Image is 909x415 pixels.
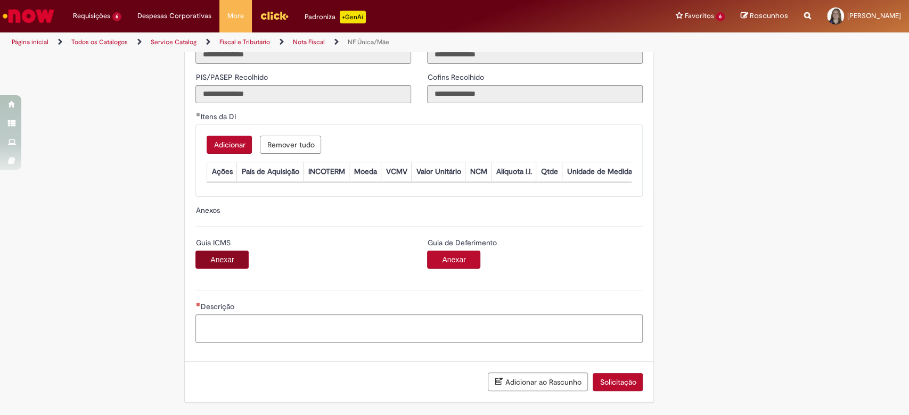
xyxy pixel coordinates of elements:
button: Anexar [195,251,249,269]
label: Anexos [195,205,219,215]
a: Página inicial [12,38,48,46]
span: Obrigatório Preenchido [195,112,200,117]
a: Fiscal e Tributário [219,38,270,46]
input: PIS/PASEP Recolhido [195,85,411,103]
th: Ações [207,162,237,181]
th: INCOTERM [304,162,349,181]
a: Rascunhos [741,11,788,21]
input: Cofins Recolhido [427,85,643,103]
th: Valor Unitário [412,162,465,181]
img: click_logo_yellow_360x200.png [260,7,289,23]
span: Descrição [200,302,236,311]
th: Moeda [349,162,381,181]
span: Requisições [73,11,110,21]
a: NF Única/Mãe [348,38,389,46]
a: Nota Fiscal [293,38,325,46]
ul: Trilhas de página [8,32,598,52]
p: +GenAi [340,11,366,23]
span: Somente leitura - Cofins Recolhido [427,72,486,82]
div: Padroniza [305,11,366,23]
button: Adicionar ao Rascunho [488,372,588,391]
span: Itens da DI [200,112,238,121]
button: Anexar [427,251,480,269]
img: ServiceNow [1,5,56,27]
span: More [227,11,244,21]
a: Service Catalog [151,38,196,46]
a: Todos os Catálogos [71,38,128,46]
span: Somente leitura - PIS/PASEP Recolhido [195,72,269,82]
th: Qtde [536,162,562,181]
span: 6 [112,12,121,21]
button: Solicitação [593,373,643,391]
th: Unidade de Medida [562,162,636,181]
span: Necessários [195,302,200,306]
textarea: Descrição [195,314,643,343]
span: Favoritos [684,11,714,21]
th: VCMV [381,162,412,181]
button: Remover todas as linhas de Itens da DI [260,136,321,154]
button: Adicionar uma linha para Itens da DI [207,136,252,154]
span: 6 [716,12,725,21]
th: País de Aquisição [237,162,304,181]
span: Guia ICMS [195,238,232,247]
th: Alíquota I.I. [492,162,536,181]
span: Despesas Corporativas [137,11,211,21]
span: Rascunhos [750,11,788,21]
input: IPI Recolhido [427,46,643,64]
th: NCM [465,162,492,181]
span: [PERSON_NAME] [847,11,901,20]
input: I.I. Recolhido [195,46,411,64]
span: Guia de Deferimento [427,238,498,247]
